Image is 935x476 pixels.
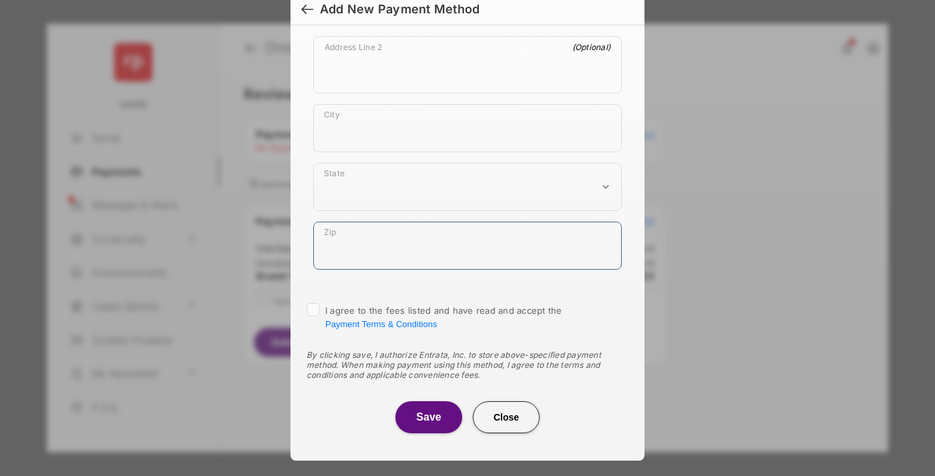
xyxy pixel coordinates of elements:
div: payment_method_screening[postal_addresses][locality] [313,104,622,152]
div: Add New Payment Method [320,2,480,17]
div: payment_method_screening[postal_addresses][postalCode] [313,222,622,270]
span: I agree to the fees listed and have read and accept the [325,305,562,329]
button: I agree to the fees listed and have read and accept the [325,319,437,329]
button: Close [473,401,540,433]
div: payment_method_screening[postal_addresses][addressLine2] [313,36,622,93]
div: By clicking save, I authorize Entrata, Inc. to store above-specified payment method. When making ... [307,350,628,380]
div: payment_method_screening[postal_addresses][administrativeArea] [313,163,622,211]
button: Save [395,401,462,433]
